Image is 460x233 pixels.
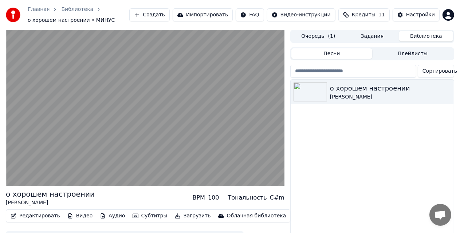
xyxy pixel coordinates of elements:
div: 100 [208,193,219,202]
a: Главная [28,6,50,13]
div: BPM [193,193,205,202]
img: youka [6,8,20,22]
div: Тональность [228,193,267,202]
div: о хорошем настроении [6,189,95,199]
button: FAQ [236,8,264,21]
nav: breadcrumb [28,6,129,24]
button: Загрузить [172,211,214,221]
div: о хорошем настроении [330,83,451,93]
span: о хорошем настроении • МИНУС [28,17,115,24]
span: ( 1 ) [328,33,335,40]
span: Сортировать [422,68,457,75]
button: Видео [64,211,96,221]
button: Редактировать [8,211,63,221]
button: Кредиты11 [338,8,390,21]
div: Настройки [406,11,435,19]
button: Песни [291,48,372,59]
div: Открытый чат [429,204,451,226]
button: Плейлисты [372,48,453,59]
button: Аудио [97,211,128,221]
button: Импортировать [173,8,233,21]
span: 11 [378,11,385,19]
a: Библиотека [61,6,93,13]
div: Облачная библиотека [227,212,286,220]
button: Библиотека [399,31,453,41]
button: Субтитры [130,211,170,221]
button: Очередь [291,31,345,41]
button: Создать [129,8,169,21]
div: C#m [270,193,284,202]
button: Настройки [393,8,440,21]
span: Кредиты [352,11,376,19]
div: [PERSON_NAME] [330,93,451,101]
div: [PERSON_NAME] [6,199,95,206]
button: Видео-инструкции [267,8,335,21]
button: Задания [345,31,399,41]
